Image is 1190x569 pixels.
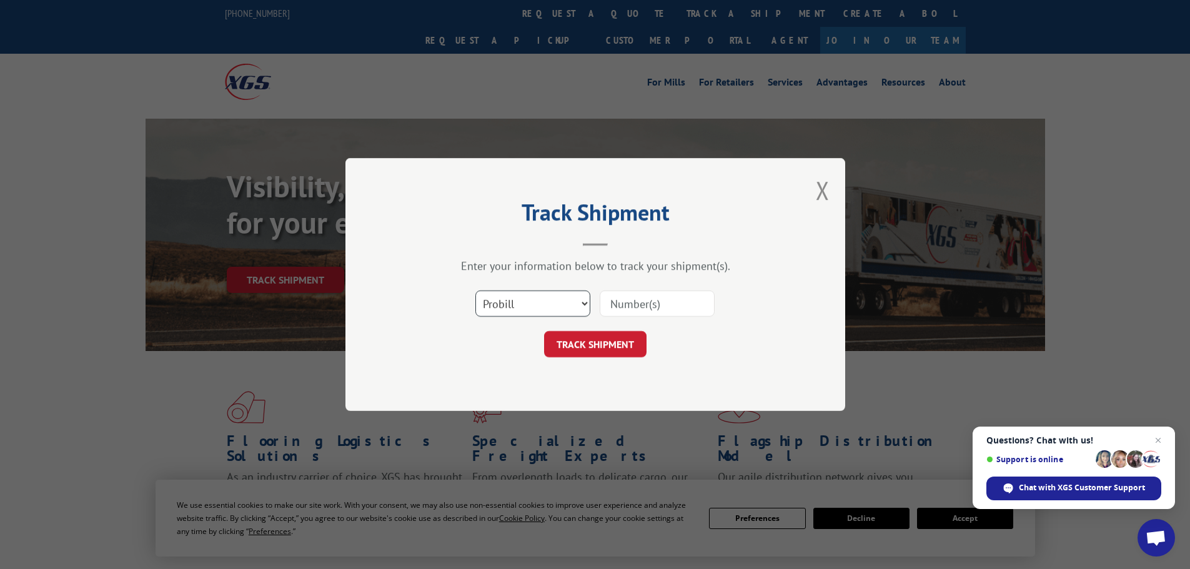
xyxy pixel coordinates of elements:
[986,435,1161,445] span: Questions? Chat with us!
[408,204,783,227] h2: Track Shipment
[986,477,1161,500] div: Chat with XGS Customer Support
[1019,482,1145,493] span: Chat with XGS Customer Support
[816,174,830,207] button: Close modal
[544,331,647,357] button: TRACK SHIPMENT
[408,259,783,273] div: Enter your information below to track your shipment(s).
[986,455,1091,464] span: Support is online
[600,290,715,317] input: Number(s)
[1151,433,1166,448] span: Close chat
[1138,519,1175,557] div: Open chat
